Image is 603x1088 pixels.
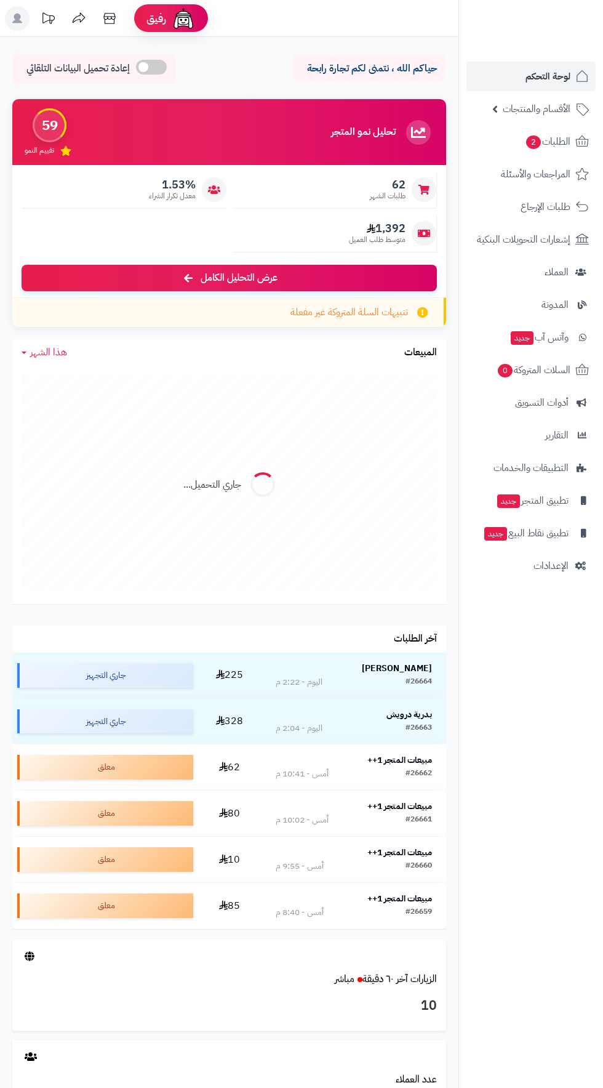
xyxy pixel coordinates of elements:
[17,847,193,872] div: معلق
[484,527,507,541] span: جديد
[183,478,241,492] div: جاري التحميل...
[525,68,570,85] span: لوحة التحكم
[290,305,408,320] span: تنبيهات السلة المتروكة غير مفعلة
[405,860,432,872] div: #26660
[525,133,570,150] span: الطلبات
[521,198,570,216] span: طلبات الإرجاع
[405,722,432,735] div: #26663
[17,709,193,734] div: جاري التجهيز
[483,525,569,542] span: تطبيق نقاط البيع
[497,494,520,508] span: جديد
[276,676,322,688] div: اليوم - 2:22 م
[545,264,569,281] span: العملاء
[466,290,596,320] a: المدونة
[466,159,596,189] a: المراجعات والأسئلة
[201,271,278,285] span: عرض التحليل الكامل
[30,345,67,360] span: هذا الشهر
[477,231,570,248] span: إشعارات التحويلات البنكية
[466,486,596,515] a: تطبيق المتجرجديد
[497,363,513,378] span: 0
[276,814,329,826] div: أمس - 10:02 م
[503,100,570,118] span: الأقسام والمنتجات
[276,906,324,919] div: أمس - 8:40 م
[198,837,262,882] td: 10
[198,653,262,698] td: 225
[466,518,596,548] a: تطبيق نقاط البيعجديد
[466,453,596,483] a: التطبيقات والخدمات
[367,846,432,859] strong: مبيعات المتجر 1++
[466,388,596,417] a: أدوات التسويق
[404,347,437,358] h3: المبيعات
[466,355,596,385] a: السلات المتروكة0
[22,996,437,1017] h3: 10
[276,722,322,735] div: اليوم - 2:04 م
[525,135,541,150] span: 2
[276,860,324,872] div: أمس - 9:55 م
[466,323,596,352] a: وآتس آبجديد
[198,699,262,744] td: 328
[198,744,262,790] td: 62
[362,662,432,675] strong: [PERSON_NAME]
[466,62,596,91] a: لوحة التحكم
[335,972,437,986] a: الزيارات آخر ٦٠ دقيقةمباشر
[198,791,262,836] td: 80
[466,551,596,581] a: الإعدادات
[335,972,354,986] small: مباشر
[466,225,596,254] a: إشعارات التحويلات البنكية
[519,9,591,35] img: logo-2.png
[367,892,432,905] strong: مبيعات المتجر 1++
[405,768,432,780] div: #26662
[370,191,405,201] span: طلبات الشهر
[17,663,193,688] div: جاري التجهيز
[149,191,196,201] span: معدل تكرار الشراء
[496,492,569,509] span: تطبيق المتجر
[493,459,569,477] span: التطبيقات والخدمات
[405,676,432,688] div: #26664
[466,127,596,156] a: الطلبات2
[533,557,569,574] span: الإعدادات
[541,296,569,313] span: المدونة
[370,178,405,191] span: 62
[171,6,196,31] img: ai-face.png
[466,257,596,287] a: العملاء
[405,814,432,826] div: #26661
[367,800,432,813] strong: مبيعات المتجر 1++
[501,166,570,183] span: المراجعات والأسئلة
[331,127,396,138] h3: تحليل نمو المتجر
[26,62,130,76] span: إعادة تحميل البيانات التلقائي
[509,329,569,346] span: وآتس آب
[17,893,193,918] div: معلق
[22,265,437,291] a: عرض التحليل الكامل
[386,708,432,721] strong: بدرية درويش
[25,145,54,156] span: تقييم النمو
[149,178,196,191] span: 1.53%
[146,11,166,26] span: رفيق
[17,755,193,780] div: معلق
[396,1072,437,1087] a: عدد العملاء
[349,235,405,245] span: متوسط طلب العميل
[466,192,596,222] a: طلبات الإرجاع
[394,634,437,645] h3: آخر الطلبات
[405,906,432,919] div: #26659
[497,361,570,379] span: السلات المتروكة
[515,394,569,411] span: أدوات التسويق
[198,883,262,929] td: 85
[33,6,63,34] a: تحديثات المنصة
[511,331,533,345] span: جديد
[466,421,596,450] a: التقارير
[349,222,405,235] span: 1,392
[367,754,432,767] strong: مبيعات المتجر 1++
[276,768,329,780] div: أمس - 10:41 م
[17,801,193,826] div: معلق
[22,345,67,360] a: هذا الشهر
[545,427,569,444] span: التقارير
[301,62,437,76] p: حياكم الله ، نتمنى لكم تجارة رابحة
